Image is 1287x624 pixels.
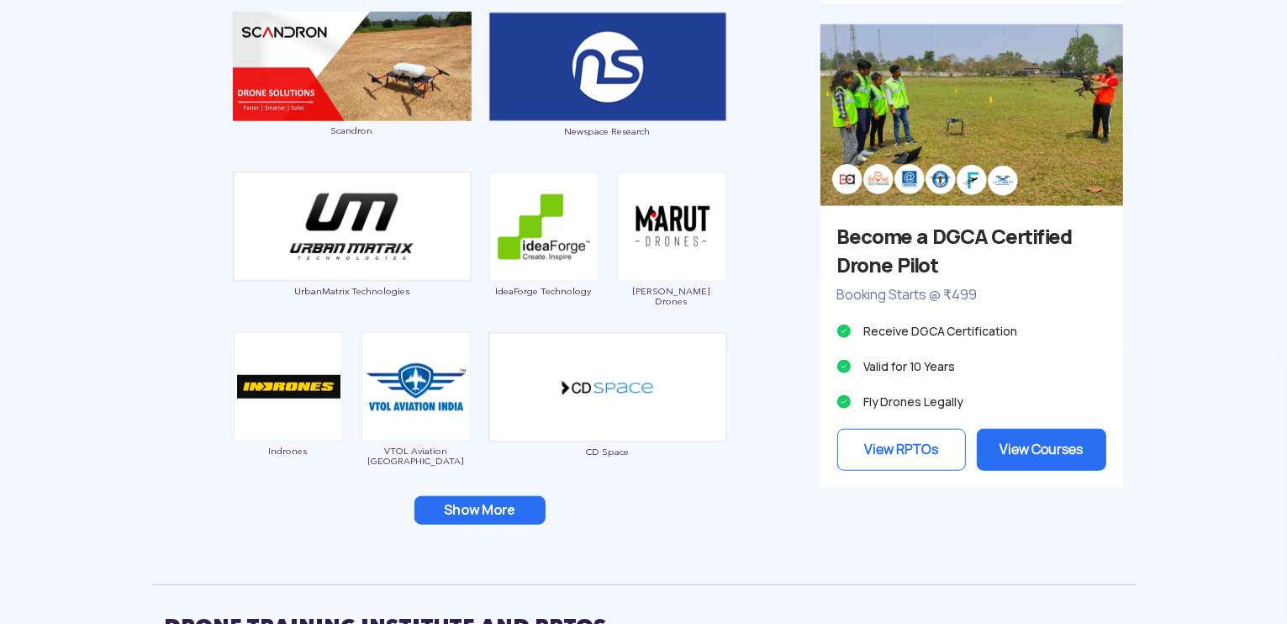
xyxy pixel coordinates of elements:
[361,446,472,466] span: VTOL Aviation [GEOGRAPHIC_DATA]
[837,355,1106,378] li: Valid for 10 Years
[488,219,599,296] a: IdeaForge Technology
[488,447,727,457] span: CD Space
[488,332,727,442] img: ic_cdspace_double.png
[837,284,1106,306] p: Booking Starts @ ₹499
[837,429,967,471] a: View RPTOs
[233,219,472,297] a: UrbanMatrix Technologies
[837,390,1106,414] li: Fly Drones Legally
[488,378,727,457] a: CD Space
[488,12,727,122] img: ic_newspace_double.png
[361,332,471,442] img: ic_vtolaviation.png
[617,172,726,282] img: ic_marutdrones.png
[489,172,599,282] img: ic_ideaforge.png
[837,320,1106,343] li: Receive DGCA Certification
[837,223,1106,280] h3: Become a DGCA Certified Drone Pilot
[234,332,343,442] img: ic_indrones.png
[488,126,727,136] span: Newspace Research
[233,58,472,135] a: Scandron
[233,378,344,456] a: Indrones
[414,496,546,525] button: Show More
[616,286,727,306] span: [PERSON_NAME] Drones
[233,12,472,121] img: img_scandron_double.png
[361,378,472,466] a: VTOL Aviation [GEOGRAPHIC_DATA]
[233,125,472,135] span: Scandron
[488,58,727,136] a: Newspace Research
[233,446,344,456] span: Indrones
[488,286,599,296] span: IdeaForge Technology
[233,172,472,282] img: ic_urbanmatrix_double.png
[233,286,472,296] span: UrbanMatrix Technologies
[977,429,1106,471] a: View Courses
[820,24,1123,205] img: bg_sideadtraining.png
